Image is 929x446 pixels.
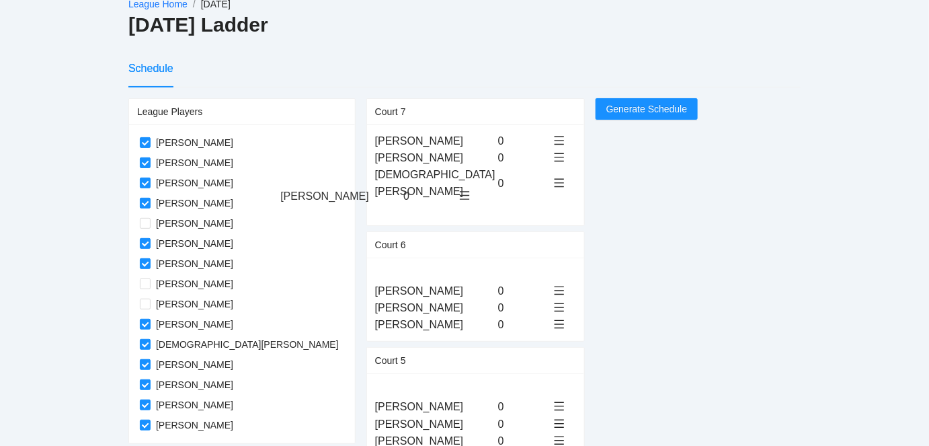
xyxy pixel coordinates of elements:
div: 0 [403,188,454,205]
span: menu [554,302,565,313]
div: 0 [498,133,549,149]
span: [PERSON_NAME] [151,377,239,392]
span: [PERSON_NAME] [151,297,239,311]
span: menu [554,418,565,429]
div: 0 [498,398,549,415]
span: [PERSON_NAME] [151,155,239,170]
div: 0 [498,299,549,316]
div: [DEMOGRAPHIC_DATA][PERSON_NAME] [375,166,493,200]
div: Court 5 [375,348,576,373]
div: [PERSON_NAME] [375,149,493,166]
div: 0 [498,416,549,433]
div: Court 6 [375,232,576,258]
span: menu [554,152,565,163]
div: 0 [498,175,549,192]
span: [PERSON_NAME] [151,236,239,251]
div: [PERSON_NAME] [375,416,493,433]
span: [PERSON_NAME] [151,135,239,150]
span: menu [554,135,565,146]
span: [PERSON_NAME] [151,398,239,412]
span: [PERSON_NAME] [151,276,239,291]
h2: [DATE] Ladder [128,11,801,39]
div: [PERSON_NAME] [280,188,398,205]
span: [PERSON_NAME] [151,317,239,332]
button: Generate Schedule [596,98,698,120]
div: [PERSON_NAME] [375,133,493,149]
span: menu [554,401,565,412]
span: [PERSON_NAME] [151,216,239,231]
span: [DEMOGRAPHIC_DATA][PERSON_NAME] [151,337,344,352]
div: 0 [498,149,549,166]
span: [PERSON_NAME] [151,418,239,433]
span: menu [554,319,565,330]
span: [PERSON_NAME] [151,176,239,190]
span: Generate Schedule [606,102,688,116]
div: Court 7 [375,99,576,124]
div: [PERSON_NAME] [375,398,493,415]
span: menu [554,435,565,446]
div: 0 [498,316,549,333]
span: [PERSON_NAME] [151,196,239,211]
div: League Players [137,99,347,124]
div: [PERSON_NAME] [375,316,493,333]
div: 0 [498,283,549,299]
span: menu [459,190,470,201]
div: [PERSON_NAME] [375,299,493,316]
span: [PERSON_NAME] [151,357,239,372]
div: Schedule [128,60,173,77]
span: menu [554,285,565,296]
span: menu [554,178,565,188]
span: [PERSON_NAME] [151,256,239,271]
div: [PERSON_NAME] [375,283,493,299]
